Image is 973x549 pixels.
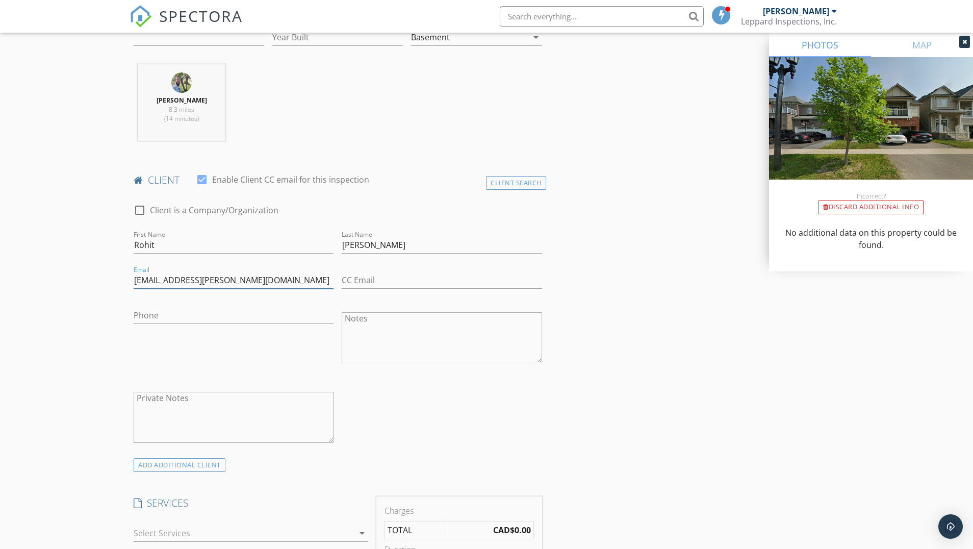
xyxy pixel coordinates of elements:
[411,33,450,42] div: Basement
[134,173,542,187] h4: client
[741,16,837,27] div: Leppard Inspections, Inc.
[938,514,963,539] div: Open Intercom Messenger
[493,525,531,536] strong: CAD$0.00
[500,6,704,27] input: Search everything...
[159,5,243,27] span: SPECTORA
[157,96,207,105] strong: [PERSON_NAME]
[871,33,973,57] a: MAP
[769,33,871,57] a: PHOTOS
[763,6,829,16] div: [PERSON_NAME]
[486,176,546,190] div: Client Search
[769,57,973,204] img: streetview
[169,105,194,114] span: 8.3 miles
[818,200,924,214] div: Discard Additional info
[134,458,225,472] div: ADD ADDITIONAL client
[150,205,278,215] label: Client is a Company/Organization
[171,72,192,93] img: fred_headshot.jpeg
[164,114,199,123] span: (14 minutes)
[781,227,961,251] p: No additional data on this property could be found.
[356,527,368,539] i: arrow_drop_down
[385,505,533,517] div: Charges
[769,192,973,200] div: Incorrect?
[134,496,368,510] h4: SERVICES
[130,14,243,35] a: SPECTORA
[130,5,152,28] img: The Best Home Inspection Software - Spectora
[530,31,542,43] i: arrow_drop_down
[212,174,369,185] label: Enable Client CC email for this inspection
[385,521,446,539] td: TOTAL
